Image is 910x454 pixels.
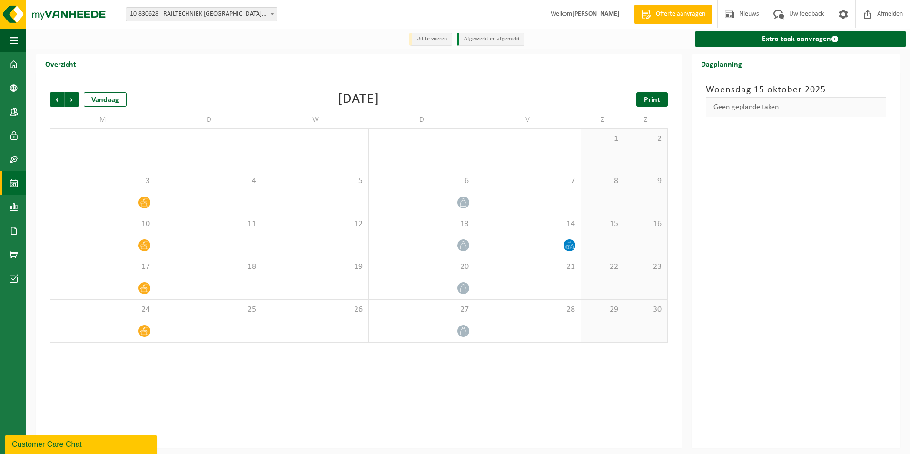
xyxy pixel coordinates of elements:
span: 22 [586,262,619,272]
span: 17 [55,262,151,272]
span: Print [644,96,660,104]
span: 24 [55,305,151,315]
div: [DATE] [338,92,379,107]
span: 29 [586,305,619,315]
iframe: chat widget [5,433,159,454]
span: 25 [161,305,257,315]
span: 16 [629,219,663,229]
a: Offerte aanvragen [634,5,712,24]
span: 10-830628 - RAILTECHNIEK BELGIË BV - ARDOOIE [126,7,277,21]
a: Print [636,92,668,107]
span: Volgende [65,92,79,107]
span: 1 [586,134,619,144]
span: 10-830628 - RAILTECHNIEK BELGIË BV - ARDOOIE [126,8,277,21]
div: Vandaag [84,92,127,107]
td: D [156,111,262,128]
span: 15 [586,219,619,229]
span: 26 [267,305,363,315]
span: 21 [480,262,576,272]
h3: Woensdag 15 oktober 2025 [706,83,886,97]
span: Vorige [50,92,64,107]
h2: Dagplanning [692,54,752,73]
li: Uit te voeren [409,33,452,46]
td: V [475,111,581,128]
span: 9 [629,176,663,187]
span: 27 [374,305,470,315]
span: 19 [267,262,363,272]
span: 18 [161,262,257,272]
strong: [PERSON_NAME] [572,10,620,18]
span: 23 [629,262,663,272]
a: Extra taak aanvragen [695,31,906,47]
td: W [262,111,368,128]
span: 7 [480,176,576,187]
span: 4 [161,176,257,187]
td: Z [624,111,668,128]
span: 2 [629,134,663,144]
span: 14 [480,219,576,229]
li: Afgewerkt en afgemeld [457,33,524,46]
span: 5 [267,176,363,187]
span: 30 [629,305,663,315]
div: Geen geplande taken [706,97,886,117]
span: 11 [161,219,257,229]
td: D [369,111,475,128]
span: 28 [480,305,576,315]
span: 3 [55,176,151,187]
td: M [50,111,156,128]
h2: Overzicht [36,54,86,73]
span: 6 [374,176,470,187]
td: Z [581,111,624,128]
span: 12 [267,219,363,229]
span: 8 [586,176,619,187]
span: Offerte aanvragen [653,10,708,19]
span: 20 [374,262,470,272]
span: 10 [55,219,151,229]
span: 13 [374,219,470,229]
